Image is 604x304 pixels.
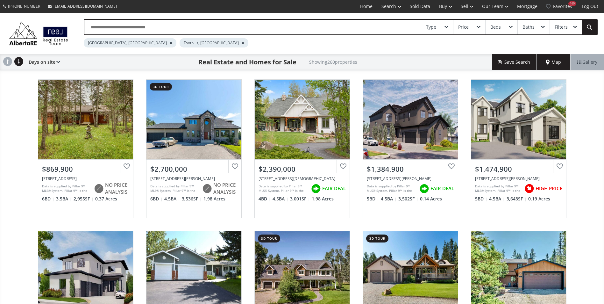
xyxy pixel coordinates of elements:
[74,196,94,202] span: 2,955 SF
[84,38,176,47] div: [GEOGRAPHIC_DATA], [GEOGRAPHIC_DATA]
[398,196,418,202] span: 3,502 SF
[536,54,570,70] div: Map
[309,60,357,64] h2: Showing 260 properties
[63,268,109,274] div: View Photos & Details
[63,116,109,123] div: View Photos & Details
[367,196,379,202] span: 5 BD
[140,73,248,225] a: 3d tour$2,700,000[STREET_ADDRESS][PERSON_NAME]Data is supplied by Pillar 9™ MLS® System. Pillar 9...
[182,196,202,202] span: 3,536 SF
[522,25,535,29] div: Baths
[381,196,397,202] span: 4.5 BA
[25,54,60,70] div: Days on site
[150,196,163,202] span: 6 BD
[312,196,334,202] span: 1.98 Acres
[309,182,322,195] img: rating icon
[95,196,117,202] span: 0.37 Acres
[507,196,527,202] span: 3,643 SF
[273,196,288,202] span: 4.5 BA
[248,73,356,225] a: $2,390,000[STREET_ADDRESS][DEMOGRAPHIC_DATA]Data is supplied by Pillar 9™ MLS® System. Pillar 9™ ...
[555,25,568,29] div: Filters
[568,1,576,6] div: 169
[150,184,199,193] div: Data is supplied by Pillar 9™ MLS® System. Pillar 9™ is the owner of the copyright in its MLS® Sy...
[475,164,562,174] div: $1,474,900
[570,54,604,70] div: Gallery
[259,184,308,193] div: Data is supplied by Pillar 9™ MLS® System. Pillar 9™ is the owner of the copyright in its MLS® Sy...
[32,73,140,225] a: $869,900[STREET_ADDRESS]Data is supplied by Pillar 9™ MLS® System. Pillar 9™ is the owner of the ...
[42,196,54,202] span: 6 BD
[279,268,325,274] div: View Photos & Details
[475,184,521,193] div: Data is supplied by Pillar 9™ MLS® System. Pillar 9™ is the owner of the copyright in its MLS® Sy...
[536,185,562,192] span: HIGH PRICE
[367,184,416,193] div: Data is supplied by Pillar 9™ MLS® System. Pillar 9™ is the owner of the copyright in its MLS® Sy...
[490,25,501,29] div: Beds
[475,196,487,202] span: 5 BD
[279,116,325,123] div: View Photos & Details
[465,73,573,225] a: $1,474,900[STREET_ADDRESS][PERSON_NAME]Data is supplied by Pillar 9™ MLS® System. Pillar 9™ is th...
[367,176,454,181] div: 9 Eaton Terrace, Rural Rocky View County, AB T1Z 0A1
[150,164,238,174] div: $2,700,000
[418,182,430,195] img: rating icon
[171,268,217,274] div: View Photos & Details
[430,185,454,192] span: FAIR DEAL
[201,182,213,195] img: rating icon
[259,164,346,174] div: $2,390,000
[458,25,469,29] div: Price
[420,196,442,202] span: 0.14 Acres
[489,196,505,202] span: 4.5 BA
[6,20,71,47] img: Logo
[290,196,310,202] span: 3,001 SF
[523,182,536,195] img: rating icon
[475,176,562,181] div: 249 Eaton Terrace, Rural Rocky View County, AB T1Z 0A1
[53,4,117,9] span: [EMAIL_ADDRESS][DOMAIN_NAME]
[496,268,542,274] div: View Photos & Details
[42,184,91,193] div: Data is supplied by Pillar 9™ MLS® System. Pillar 9™ is the owner of the copyright in its MLS® Sy...
[213,182,238,195] span: NO PRICE ANALYSIS
[356,73,465,225] a: $1,384,900[STREET_ADDRESS][PERSON_NAME]Data is supplied by Pillar 9™ MLS® System. Pillar 9™ is th...
[387,116,433,123] div: View Photos & Details
[45,0,120,12] a: [EMAIL_ADDRESS][DOMAIN_NAME]
[259,176,346,181] div: 112 Church Ranches Place, Rural Rocky View County, AB T3R 1B1
[8,4,41,9] span: [PHONE_NUMBER]
[322,185,346,192] span: FAIR DEAL
[577,59,597,65] span: Gallery
[496,116,542,123] div: View Photos & Details
[56,196,72,202] span: 3.5 BA
[171,116,217,123] div: View Photos & Details
[203,196,225,202] span: 1.98 Acres
[528,196,550,202] span: 0.19 Acres
[42,164,129,174] div: $869,900
[92,182,105,195] img: rating icon
[198,58,296,67] h1: Real Estate and Homes for Sale
[367,164,454,174] div: $1,384,900
[164,196,180,202] span: 4.5 BA
[426,25,436,29] div: Type
[492,54,536,70] button: Save Search
[105,182,129,195] span: NO PRICE ANALYSIS
[150,176,238,181] div: 244094 Partridge Place, Rural Rocky View County, AB T3Z3M2
[180,38,248,47] div: Foothills, [GEOGRAPHIC_DATA]
[259,196,271,202] span: 4 BD
[42,176,129,181] div: 28 Wolf Drive, Rural Rocky View County, AB T3Z 1A3
[387,268,433,274] div: View Photos & Details
[546,59,561,65] span: Map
